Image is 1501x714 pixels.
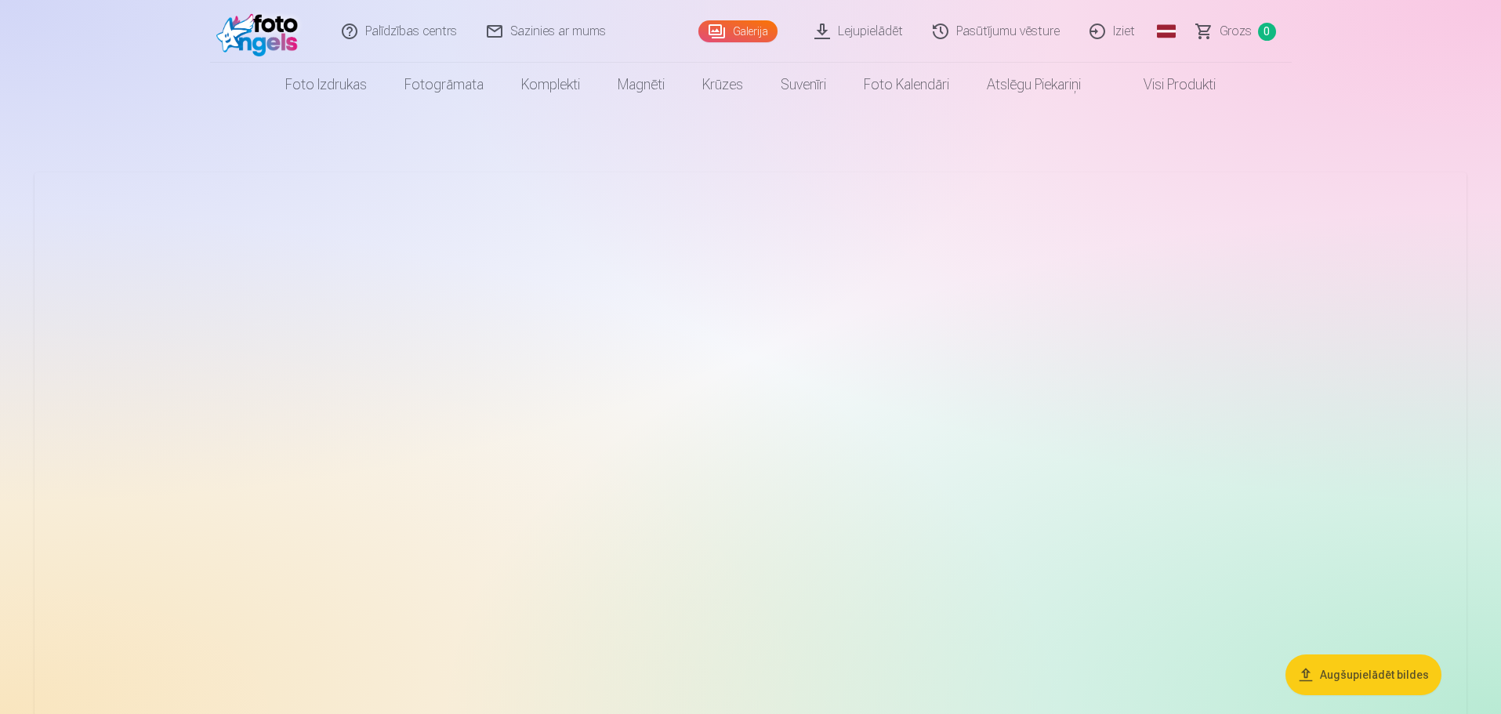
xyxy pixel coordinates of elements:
a: Suvenīri [762,63,845,107]
a: Atslēgu piekariņi [968,63,1100,107]
button: Augšupielādēt bildes [1285,654,1441,695]
a: Foto kalendāri [845,63,968,107]
a: Komplekti [502,63,599,107]
a: Visi produkti [1100,63,1235,107]
a: Foto izdrukas [266,63,386,107]
a: Krūzes [683,63,762,107]
a: Galerija [698,20,778,42]
a: Fotogrāmata [386,63,502,107]
span: 0 [1258,23,1276,41]
a: Magnēti [599,63,683,107]
img: /fa1 [216,6,306,56]
span: Grozs [1220,22,1252,41]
